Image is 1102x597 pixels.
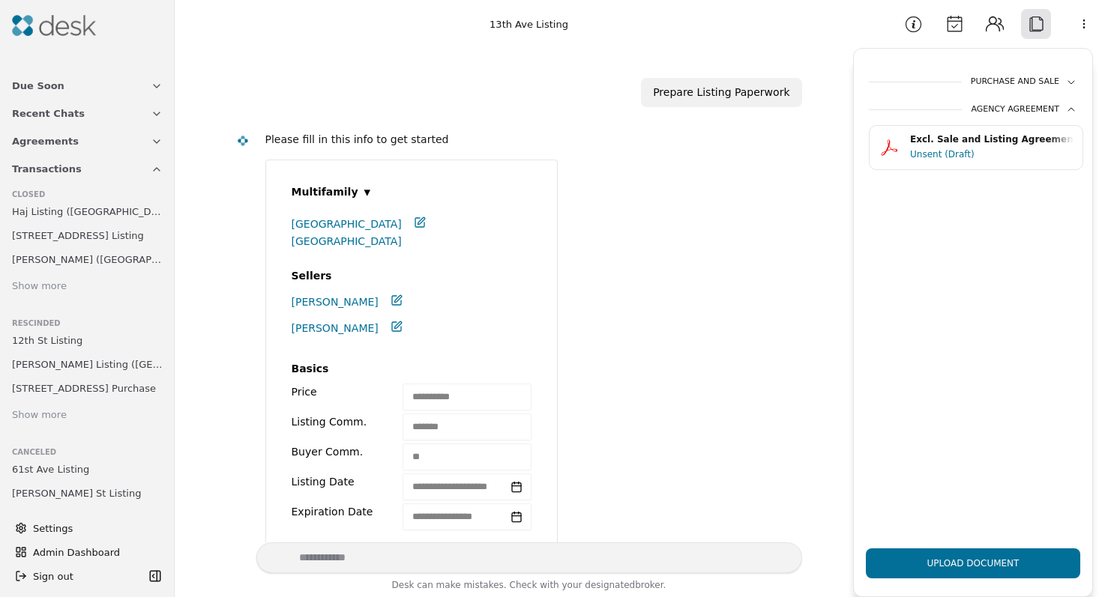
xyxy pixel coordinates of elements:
[236,134,249,147] img: Desk
[971,76,1077,88] div: Purchase and Sale
[9,564,145,588] button: Sign out
[910,147,1074,162] div: Unsent (Draft)
[292,503,373,530] div: Expiration Date
[971,103,1077,116] div: Agency Agreement
[869,103,1077,125] button: Agency Agreement
[12,133,79,149] span: Agreements
[12,461,89,477] span: 61st Ave Listing
[12,189,163,201] div: Closed
[12,407,67,423] div: Show more
[490,16,568,32] div: 13th Ave Listing
[292,294,403,311] div: [PERSON_NAME]
[910,133,1074,147] div: Excl. Sale and Listing Agreement - [STREET_ADDRESS]pdf
[12,333,82,348] span: 12th St Listing
[292,473,373,500] div: Listing Date
[12,357,163,372] span: [PERSON_NAME] Listing ([GEOGRAPHIC_DATA])
[3,127,172,155] button: Agreements
[866,548,1080,578] button: Upload Document
[585,580,635,590] span: designated
[292,320,403,337] div: [PERSON_NAME]
[12,252,163,267] span: [PERSON_NAME] ([GEOGRAPHIC_DATA])
[3,155,172,183] button: Transactions
[292,443,373,470] div: Buyer Comm.
[3,100,172,127] button: Recent Chats
[9,540,166,564] button: Admin Dashboard
[653,84,789,101] div: Prepare Listing Paperwork
[33,521,73,536] span: Settings
[9,516,166,540] button: Settings
[265,131,790,148] div: Please fill in this info to get started
[12,106,85,121] span: Recent Chats
[12,228,144,243] span: [STREET_ADDRESS] Listing
[12,161,82,177] span: Transactions
[3,72,172,100] button: Due Soon
[33,569,73,584] span: Sign out
[12,509,82,525] span: 12th St Listing
[12,15,96,36] img: Desk
[292,233,544,250] div: [GEOGRAPHIC_DATA]
[292,360,532,378] h3: Basics
[12,381,156,396] span: [STREET_ADDRESS] Purchase
[292,384,373,410] div: Price
[12,485,141,501] span: [PERSON_NAME] St Listing
[292,216,402,233] span: [GEOGRAPHIC_DATA]
[12,204,163,219] span: Haj Listing ([GEOGRAPHIC_DATA])
[292,413,373,440] div: Listing Comm.
[12,78,64,94] span: Due Soon
[869,125,1083,170] button: Excl. Sale and Listing Agreement - [STREET_ADDRESS]pdfUnsent (Draft)
[256,578,802,597] div: Desk can make mistakes. Check with your broker.
[292,267,532,285] h3: Sellers
[12,318,163,330] div: Rescinded
[12,446,163,458] div: Canceled
[869,76,1077,97] button: Purchase and Sale
[12,279,67,294] div: Show more
[364,181,371,202] div: ▾
[256,542,802,573] textarea: Write your prompt here
[33,545,160,560] span: Admin Dashboard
